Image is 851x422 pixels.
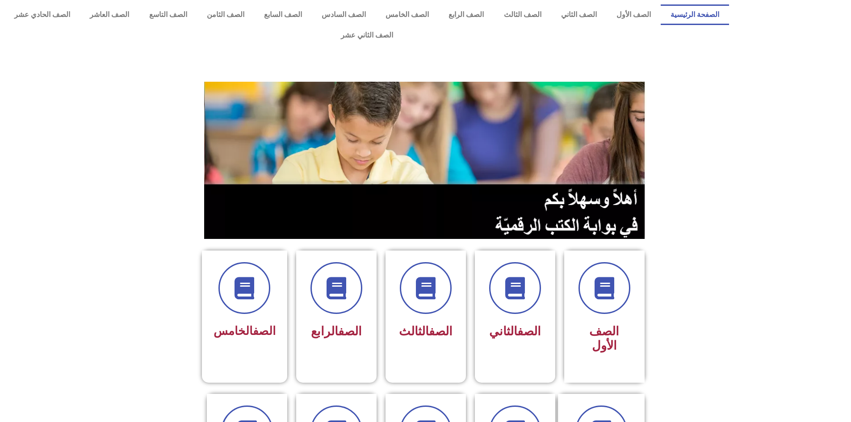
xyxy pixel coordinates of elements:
[139,4,197,25] a: الصف التاسع
[376,4,439,25] a: الصف الخامس
[589,324,619,353] span: الصف الأول
[661,4,729,25] a: الصفحة الرئيسية
[551,4,607,25] a: الصف الثاني
[254,4,312,25] a: الصف السابع
[607,4,661,25] a: الصف الأول
[197,4,254,25] a: الصف الثامن
[399,324,453,338] span: الثالث
[311,324,362,338] span: الرابع
[489,324,541,338] span: الثاني
[214,324,276,338] span: الخامس
[517,324,541,338] a: الصف
[494,4,551,25] a: الصف الثالث
[4,4,80,25] a: الصف الحادي عشر
[312,4,376,25] a: الصف السادس
[4,25,729,46] a: الصف الثاني عشر
[338,324,362,338] a: الصف
[80,4,139,25] a: الصف العاشر
[253,324,276,338] a: الصف
[429,324,453,338] a: الصف
[439,4,494,25] a: الصف الرابع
